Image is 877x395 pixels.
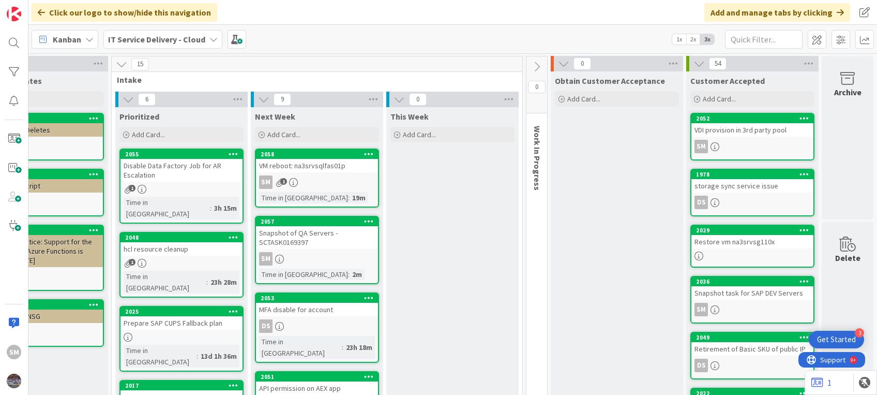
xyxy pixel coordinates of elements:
a: 2025Prepare SAP CUPS Fallback planTime in [GEOGRAPHIC_DATA]:13d 1h 36m [119,306,244,372]
div: Time in [GEOGRAPHIC_DATA] [259,269,348,280]
div: 2058VM reboot: na3srvsqlfas01p [256,150,378,172]
span: 15 [131,58,149,70]
a: 2057Snapshot of QA Servers -SCTASK0169397SMTime in [GEOGRAPHIC_DATA]:2m [255,216,379,284]
div: 2058 [261,151,378,158]
div: Click our logo to show/hide this navigation [32,3,217,22]
a: 2058VM reboot: na3srvsqlfas01pSMTime in [GEOGRAPHIC_DATA]:19m [255,149,379,208]
div: 23h 28m [208,276,239,288]
span: Work In Progress [532,126,542,191]
a: 2052VDI provision in 3rd party poolSM [690,113,814,160]
div: 2029 [691,226,813,235]
span: : [210,202,211,214]
div: 2051 [256,372,378,382]
div: 2053MFA disable for account [256,294,378,316]
div: DS [691,359,813,372]
img: avatar [7,374,21,388]
div: DS [259,319,273,333]
div: 2017 [125,382,243,389]
div: 2055 [120,150,243,159]
div: 1978 [691,170,813,179]
div: 3 [855,328,864,338]
div: Time in [GEOGRAPHIC_DATA] [259,192,348,203]
a: 2053MFA disable for accountDSTime in [GEOGRAPHIC_DATA]:23h 18m [255,292,379,363]
div: Snapshot of QA Servers -SCTASK0169397 [256,226,378,249]
span: Add Card... [267,130,300,139]
div: SM [259,252,273,266]
div: SM [259,175,273,189]
div: SM [694,303,708,316]
div: 2055 [125,151,243,158]
span: 6 [138,93,156,106]
div: SM [691,303,813,316]
div: SM [7,345,21,359]
span: 1 [129,185,135,192]
div: 2057Snapshot of QA Servers -SCTASK0169397 [256,217,378,249]
div: Time in [GEOGRAPHIC_DATA] [259,336,342,359]
div: 1978storage sync service issue [691,170,813,193]
span: 0 [573,57,591,70]
span: 9 [274,93,291,106]
div: 2048 [120,233,243,242]
a: 1 [811,376,831,389]
div: DS [256,319,378,333]
div: 2052 [696,115,813,122]
div: 2036 [691,277,813,286]
span: Add Card... [403,130,436,139]
img: Visit kanbanzone.com [7,7,21,21]
div: hcl resource cleanup [120,242,243,256]
div: 2058 [256,150,378,159]
div: API permission on AEX app [256,382,378,395]
div: SM [694,140,708,153]
div: 2029 [696,227,813,234]
div: Restore vm na3srvsg110x [691,235,813,248]
span: 0 [409,93,427,106]
div: Add and manage tabs by clicking [704,3,850,22]
div: 2025 [125,308,243,315]
div: 2052VDI provision in 3rd party pool [691,114,813,137]
div: 2036 [696,278,813,285]
div: 2053 [261,295,378,302]
span: 1 [129,259,135,266]
div: 2049Retirement of Basic SKU of public IP [691,333,813,356]
span: : [348,192,350,203]
div: VM reboot: na3srvsqlfas01p [256,159,378,172]
div: 9+ [52,4,57,12]
span: Customer Accepted [690,76,765,86]
div: Disable Data Factory Job for AR Escalation [120,159,243,182]
span: : [206,276,208,288]
div: DS [694,196,708,209]
span: 1 [280,178,287,185]
a: 2029Restore vm na3srvsg110x [690,225,814,268]
div: SM [691,140,813,153]
div: 2051 [261,373,378,381]
div: 2055Disable Data Factory Job for AR Escalation [120,150,243,182]
div: Time in [GEOGRAPHIC_DATA] [124,345,196,368]
a: 1978storage sync service issueDS [690,169,814,216]
div: 2025 [120,307,243,316]
div: SM [256,175,378,189]
div: 1978 [696,171,813,178]
div: Time in [GEOGRAPHIC_DATA] [124,271,206,294]
div: Time in [GEOGRAPHIC_DATA] [124,197,210,220]
div: 2025Prepare SAP CUPS Fallback plan [120,307,243,330]
div: 23h 18m [343,342,375,353]
div: 13d 1h 36m [198,350,239,362]
span: This Week [390,111,429,122]
span: : [196,350,198,362]
div: storage sync service issue [691,179,813,193]
a: 2055Disable Data Factory Job for AR EscalationTime in [GEOGRAPHIC_DATA]:3h 15m [119,149,244,224]
div: Open Get Started checklist, remaining modules: 3 [809,331,864,348]
div: 3h 15m [211,202,239,214]
div: 2049 [691,333,813,342]
div: Delete [835,252,860,264]
div: Prepare SAP CUPS Fallback plan [120,316,243,330]
span: Add Card... [703,94,736,104]
div: 2057 [261,218,378,225]
span: : [342,342,343,353]
div: 2048 [125,234,243,241]
div: Snapshot task for SAP DEV Servers [691,286,813,300]
div: 2057 [256,217,378,226]
div: SM [256,252,378,266]
span: 54 [709,57,727,70]
div: 2052 [691,114,813,123]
